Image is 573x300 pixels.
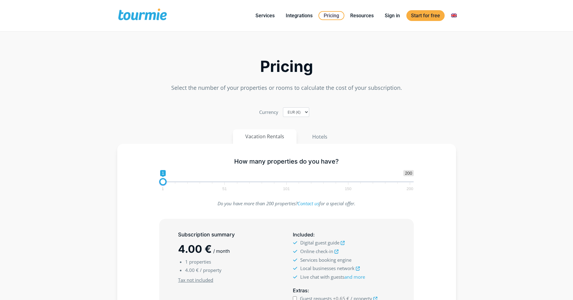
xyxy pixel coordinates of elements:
[300,265,355,271] span: Local businesses network
[293,231,395,239] h5: :
[159,158,414,165] h5: How many properties do you have?
[406,10,445,21] a: Start for free
[185,259,188,265] span: 1
[300,240,339,246] span: Digital guest guide
[178,277,213,283] u: Tax not included
[117,84,456,92] p: Select the number of your properties or rooms to calculate the cost of your subscription.
[293,287,308,294] span: Extras
[344,274,365,280] a: and more
[344,187,352,190] span: 150
[318,11,344,20] a: Pricing
[300,248,333,254] span: Online check-in
[300,129,340,144] button: Hotels
[346,12,378,19] a: Resources
[300,257,351,263] span: Services booking engine
[222,187,228,190] span: 51
[160,170,166,176] span: 1
[282,187,291,190] span: 101
[161,187,165,190] span: 1
[297,200,319,206] a: Contact us
[178,243,212,255] span: 4.00 €
[178,231,280,239] h5: Subscription summary
[281,12,317,19] a: Integrations
[293,287,395,294] h5: :
[406,187,414,190] span: 200
[189,259,211,265] span: properties
[233,129,297,144] button: Vacation Rentals
[251,12,279,19] a: Services
[380,12,405,19] a: Sign in
[200,267,222,273] span: / property
[159,199,414,208] p: Do you have more than 200 properties? for a special offer.
[293,231,313,238] span: Included
[117,59,456,74] h2: Pricing
[185,267,199,273] span: 4.00 €
[403,170,413,176] span: 200
[213,248,230,254] span: / month
[300,274,365,280] span: Live chat with guests
[259,108,278,116] label: Currency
